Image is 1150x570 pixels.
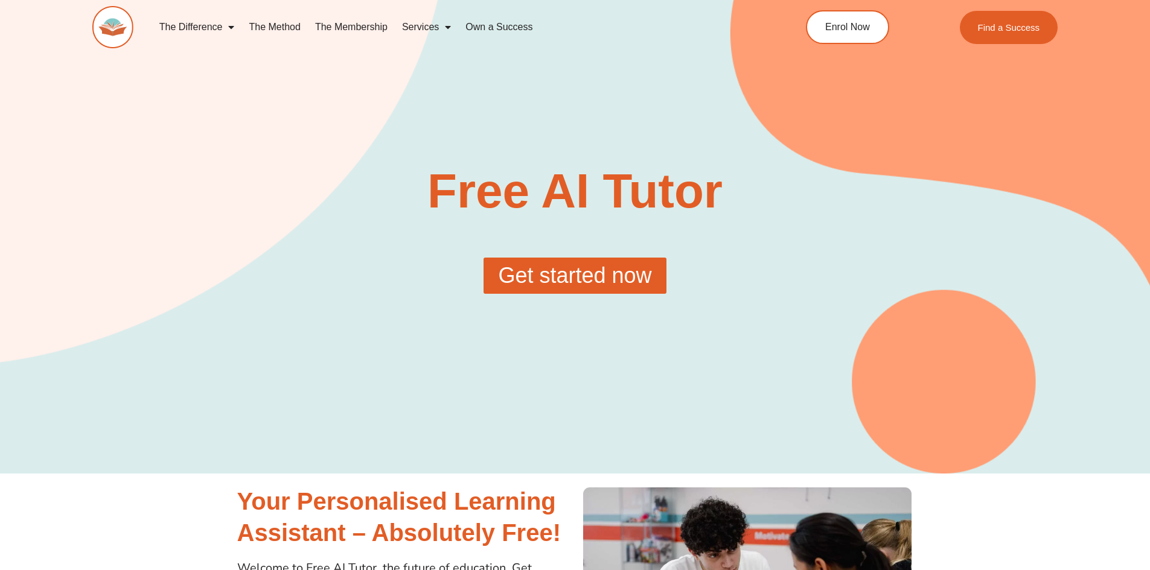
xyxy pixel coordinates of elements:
[806,10,889,44] a: Enrol Now
[825,22,870,32] span: Enrol Now
[960,11,1058,44] a: Find a Success
[241,13,307,41] a: The Method
[237,486,569,548] h2: Your Personalised Learning Assistant – Absolutely Free!
[330,167,820,215] h1: Free AI Tutor
[484,258,666,294] a: Get started now
[395,13,458,41] a: Services
[308,13,395,41] a: The Membership
[978,23,1040,32] span: Find a Success
[498,265,651,287] span: Get started now
[152,13,751,41] nav: Menu
[458,13,540,41] a: Own a Success
[152,13,242,41] a: The Difference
